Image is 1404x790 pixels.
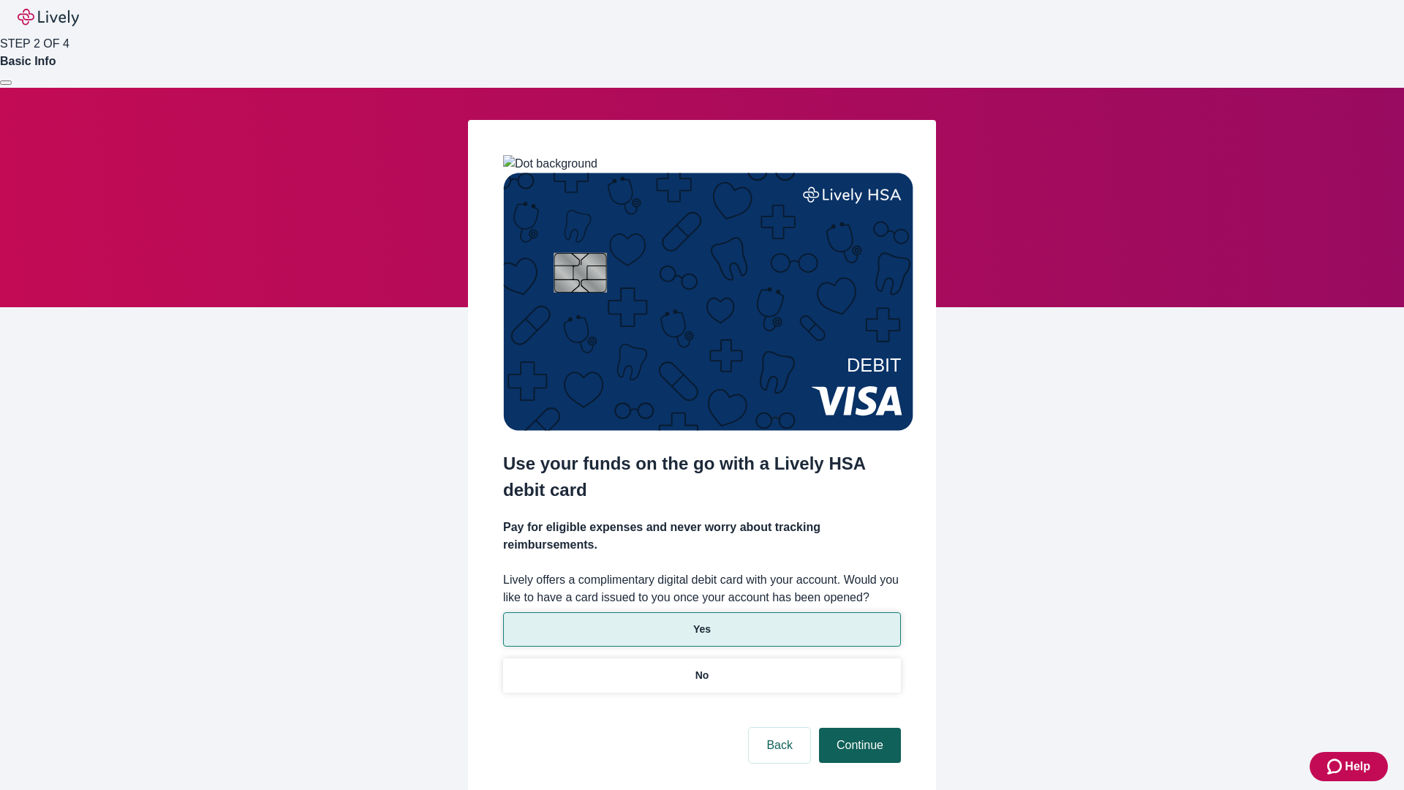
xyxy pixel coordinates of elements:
[503,173,913,431] img: Debit card
[1345,758,1370,775] span: Help
[693,622,711,637] p: Yes
[695,668,709,683] p: No
[503,519,901,554] h4: Pay for eligible expenses and never worry about tracking reimbursements.
[503,155,597,173] img: Dot background
[503,612,901,647] button: Yes
[1327,758,1345,775] svg: Zendesk support icon
[503,658,901,693] button: No
[18,9,79,26] img: Lively
[819,728,901,763] button: Continue
[749,728,810,763] button: Back
[503,451,901,503] h2: Use your funds on the go with a Lively HSA debit card
[503,571,901,606] label: Lively offers a complimentary digital debit card with your account. Would you like to have a card...
[1310,752,1388,781] button: Zendesk support iconHelp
